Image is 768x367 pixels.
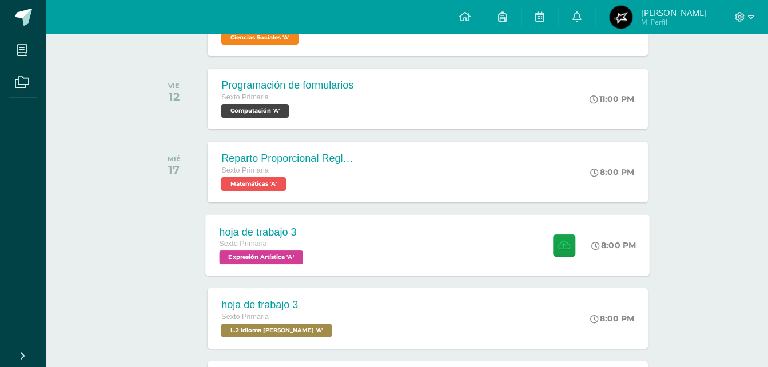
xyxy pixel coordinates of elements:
span: Sexto Primaria [221,93,269,101]
div: 8:00 PM [592,240,636,250]
div: 17 [168,163,181,177]
div: 12 [168,90,180,103]
span: Computación 'A' [221,104,289,118]
span: Expresión Artística 'A' [220,250,303,264]
span: Mi Perfil [641,17,707,27]
span: L.2 Idioma Maya Kaqchikel 'A' [221,324,332,337]
span: [PERSON_NAME] [641,7,707,18]
span: Sexto Primaria [221,313,269,321]
div: 8:00 PM [590,313,634,324]
span: Sexto Primaria [221,166,269,174]
div: 8:00 PM [590,167,634,177]
div: Reparto Proporcional Regla de Tres Directa Regla de Tres Indirecta [221,153,359,165]
img: 600ebf21ea1ef123e3920703b643b294.png [610,6,632,29]
div: 11:00 PM [590,94,634,104]
div: hoja de trabajo 3 [221,299,335,311]
div: Programación de formularios [221,79,353,91]
span: Matemáticas 'A' [221,177,286,191]
span: Ciencias Sociales 'A' [221,31,299,45]
div: MIÉ [168,155,181,163]
div: hoja de trabajo 3 [220,226,307,238]
span: Sexto Primaria [220,240,267,248]
div: VIE [168,82,180,90]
